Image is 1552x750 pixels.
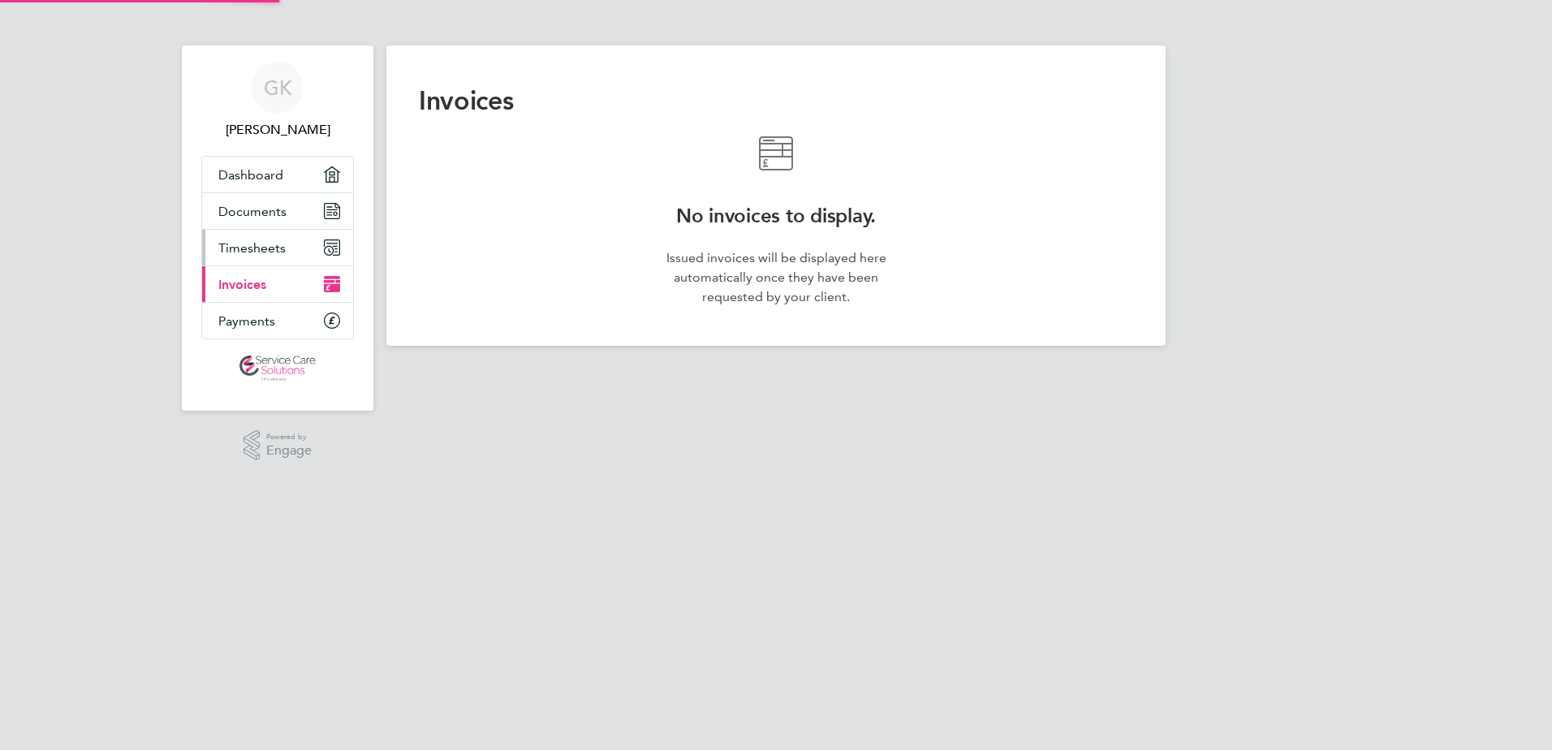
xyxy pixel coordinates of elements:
span: Payments [218,313,275,329]
a: Dashboard [202,157,353,192]
h2: No invoices to display. [659,203,893,229]
a: Timesheets [202,230,353,265]
span: Powered by [266,430,312,444]
a: Invoices [202,266,353,302]
span: Engage [266,444,312,458]
span: Invoices [218,277,266,292]
a: Documents [202,193,353,229]
span: Timesheets [218,240,286,256]
p: Issued invoices will be displayed here automatically once they have been requested by your client. [659,248,893,307]
span: Dashboard [218,167,283,183]
img: servicecare-logo-retina.png [239,356,316,381]
a: Payments [202,303,353,338]
a: GK[PERSON_NAME] [201,62,354,140]
a: Powered byEngage [244,430,313,461]
nav: Main navigation [182,45,373,411]
a: Go to home page [201,356,354,381]
span: GK [264,77,292,98]
span: Gary Kilbride [201,120,354,140]
span: Documents [218,204,287,219]
h2: Invoices [419,84,1133,117]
